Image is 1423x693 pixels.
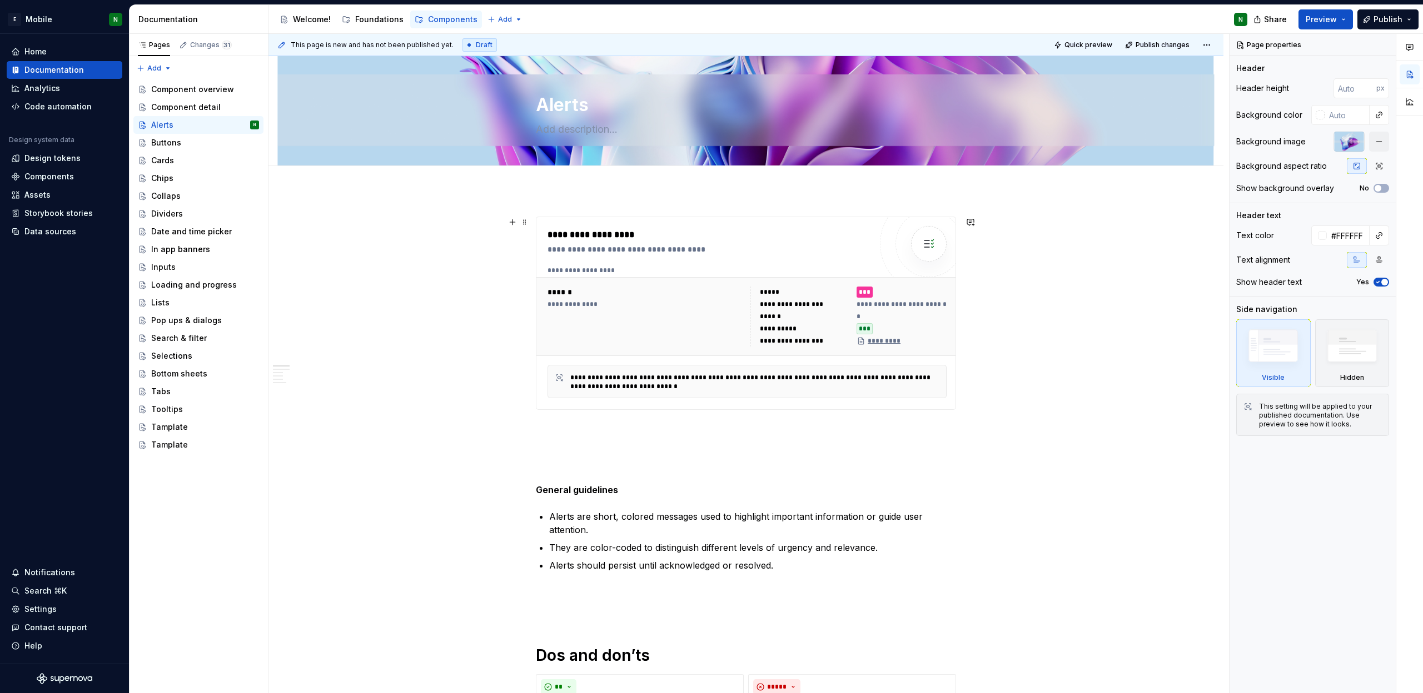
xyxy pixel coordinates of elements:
div: Design tokens [24,153,81,164]
div: Help [24,640,42,651]
a: In app banners [133,240,263,258]
p: Alerts are short, colored messages used to highlight important information or guide user attention. [549,510,956,536]
div: Selections [151,350,192,361]
input: Auto [1327,225,1370,245]
div: N [1238,15,1243,24]
label: No [1360,184,1369,193]
div: Hidden [1340,373,1364,382]
a: Tamplate [133,418,263,436]
button: Quick preview [1051,37,1117,53]
div: Welcome! [293,14,331,25]
strong: General guidelines [536,484,618,495]
textarea: Alerts [534,92,954,118]
div: Cards [151,155,174,166]
input: Auto [1334,78,1376,98]
div: Data sources [24,226,76,237]
div: Side navigation [1236,304,1297,315]
div: Header [1236,63,1265,74]
a: Components [410,11,482,28]
label: Yes [1356,278,1369,287]
div: Tabs [151,386,171,397]
div: Contact support [24,622,87,633]
div: Changes [190,41,232,49]
div: Page tree [275,8,482,31]
div: Documentation [24,64,84,76]
p: px [1376,84,1385,93]
div: N [113,15,118,24]
a: Design tokens [7,149,122,167]
div: Visible [1236,319,1311,387]
div: Tamplate [151,439,188,450]
span: Publish [1374,14,1402,25]
div: Notifications [24,567,75,578]
div: In app banners [151,244,210,255]
button: Contact support [7,619,122,636]
div: Search & filter [151,333,207,344]
a: Component overview [133,81,263,98]
svg: Supernova Logo [37,673,92,684]
button: Publish [1357,9,1419,29]
div: Component overview [151,84,234,95]
div: Tamplate [151,421,188,433]
span: Publish changes [1136,41,1190,49]
div: N [253,119,256,130]
h1: Dos and don’ts [536,645,956,665]
span: Add [147,64,161,73]
a: Loading and progress [133,276,263,294]
a: Analytics [7,79,122,97]
div: Component detail [151,102,221,113]
a: Collaps [133,187,263,205]
div: Background color [1236,109,1302,120]
div: Lists [151,297,170,308]
a: Tamplate [133,436,263,454]
a: Components [7,168,122,185]
div: Search ⌘K [24,585,67,596]
span: This page is new and has not been published yet. [291,41,454,49]
div: Bottom sheets [151,368,207,379]
a: Search & filter [133,329,263,347]
div: Code automation [24,101,92,112]
div: Text alignment [1236,254,1290,265]
span: Add [498,15,512,24]
div: Documentation [138,14,263,25]
span: Share [1264,14,1287,25]
div: Text color [1236,230,1274,241]
button: Add [484,12,526,27]
button: Publish changes [1122,37,1195,53]
button: Help [7,637,122,655]
div: Header height [1236,83,1289,94]
a: Lists [133,294,263,312]
a: Welcome! [275,11,335,28]
div: Components [24,171,74,182]
a: Pop ups & dialogs [133,312,263,329]
a: Settings [7,600,122,618]
div: Date and time picker [151,226,232,237]
a: Cards [133,152,263,169]
div: Collaps [151,190,181,202]
div: Buttons [151,137,181,148]
a: Date and time picker [133,223,263,240]
div: Loading and progress [151,279,237,290]
a: Storybook stories [7,204,122,222]
div: Chips [151,173,173,184]
a: Documentation [7,61,122,79]
div: E [8,13,21,26]
a: AlertsN [133,116,263,134]
div: Page tree [133,81,263,454]
a: Dividers [133,205,263,223]
div: Pages [138,41,170,49]
div: Storybook stories [24,208,93,219]
a: Assets [7,186,122,204]
button: Search ⌘K [7,582,122,600]
div: Home [24,46,47,57]
div: Alerts [151,119,173,130]
div: Hidden [1315,319,1390,387]
a: Selections [133,347,263,365]
a: Bottom sheets [133,365,263,383]
div: Foundations [355,14,404,25]
a: Foundations [337,11,408,28]
div: Show header text [1236,277,1302,288]
div: Components [428,14,477,25]
div: Dividers [151,208,183,219]
div: Inputs [151,262,176,273]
